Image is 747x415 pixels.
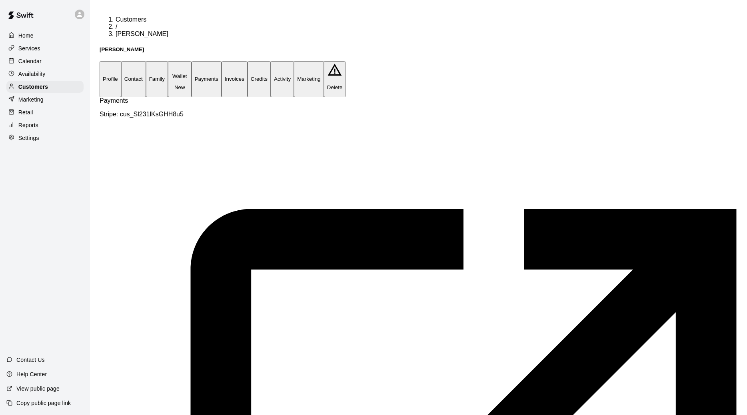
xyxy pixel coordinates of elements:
p: Help Center [16,370,47,378]
a: Retail [6,106,84,118]
a: Settings [6,132,84,144]
button: Marketing [294,61,324,97]
button: Payments [192,61,222,97]
button: Contact [121,61,146,97]
a: Availability [6,68,84,80]
a: Customers [116,16,146,23]
p: Availability [18,70,46,78]
button: Activity [271,61,294,97]
button: Profile [100,61,121,97]
p: Copy public page link [16,399,71,407]
p: Delete [327,84,343,90]
a: Reports [6,119,84,131]
p: Home [18,32,34,40]
button: Credits [248,61,271,97]
a: Customers [6,81,84,93]
p: Wallet [171,73,188,79]
p: Contact Us [16,356,45,364]
p: Marketing [18,96,44,104]
a: Marketing [6,94,84,106]
button: Invoices [222,61,248,97]
a: Services [6,42,84,54]
a: Home [6,30,84,42]
span: Payments [100,97,128,104]
p: Reports [18,121,38,129]
p: Customers [18,83,48,91]
button: Family [146,61,168,97]
p: Settings [18,134,39,142]
a: Calendar [6,55,84,67]
p: Calendar [18,57,42,65]
p: View public page [16,385,60,393]
p: Retail [18,108,33,116]
span: [PERSON_NAME] [116,30,168,37]
p: Services [18,44,40,52]
span: New [171,84,188,90]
